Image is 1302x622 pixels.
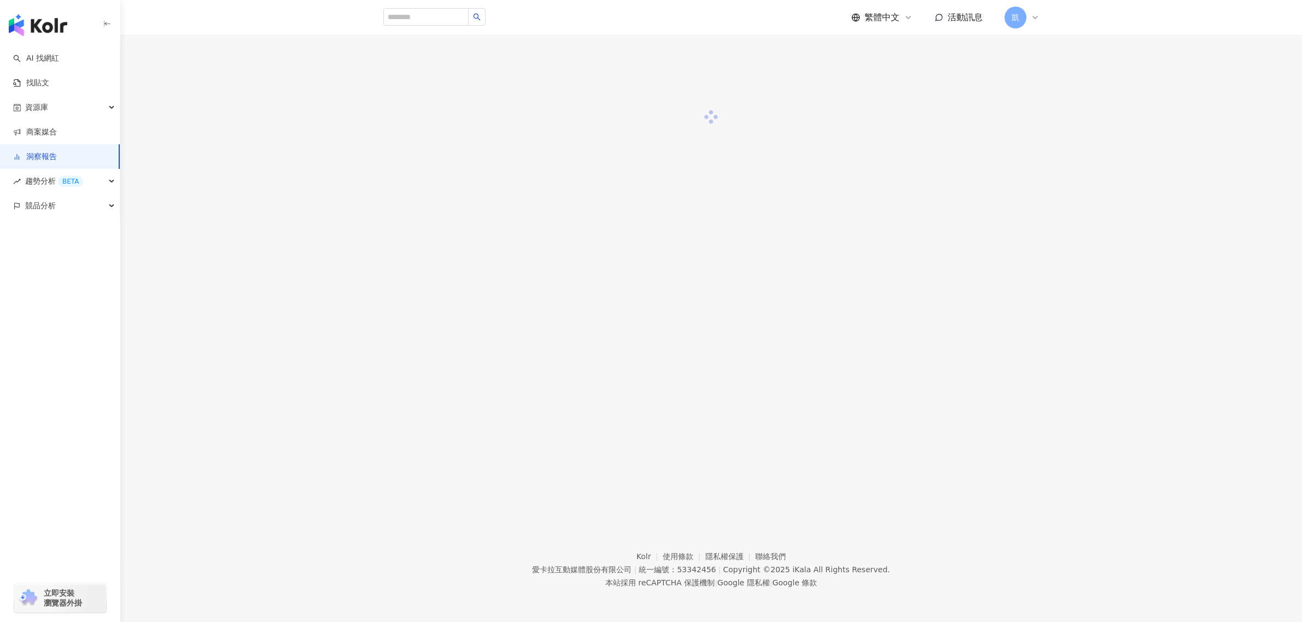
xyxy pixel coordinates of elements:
[14,583,106,613] a: chrome extension立即安裝 瀏覽器外掛
[17,589,39,607] img: chrome extension
[755,552,786,561] a: 聯絡我們
[770,578,773,587] span: |
[25,95,48,120] span: 資源庫
[13,53,59,64] a: searchAI 找網紅
[723,565,890,574] div: Copyright © 2025 All Rights Reserved.
[9,14,67,36] img: logo
[532,565,632,574] div: 愛卡拉互動媒體股份有限公司
[58,176,83,187] div: BETA
[473,13,481,21] span: search
[605,576,817,589] span: 本站採用 reCAPTCHA 保護機制
[663,552,705,561] a: 使用條款
[718,565,721,574] span: |
[13,78,49,89] a: 找貼文
[717,578,770,587] a: Google 隱私權
[715,578,717,587] span: |
[792,565,811,574] a: iKala
[637,552,663,561] a: Kolr
[13,178,21,185] span: rise
[865,11,900,24] span: 繁體中文
[639,565,716,574] div: 統一編號：53342456
[13,151,57,162] a: 洞察報告
[634,565,637,574] span: |
[13,127,57,138] a: 商案媒合
[948,12,983,22] span: 活動訊息
[44,588,82,608] span: 立即安裝 瀏覽器外掛
[25,193,56,218] span: 競品分析
[772,578,817,587] a: Google 條款
[25,169,83,193] span: 趨勢分析
[1012,11,1019,24] span: 凱
[705,552,756,561] a: 隱私權保護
